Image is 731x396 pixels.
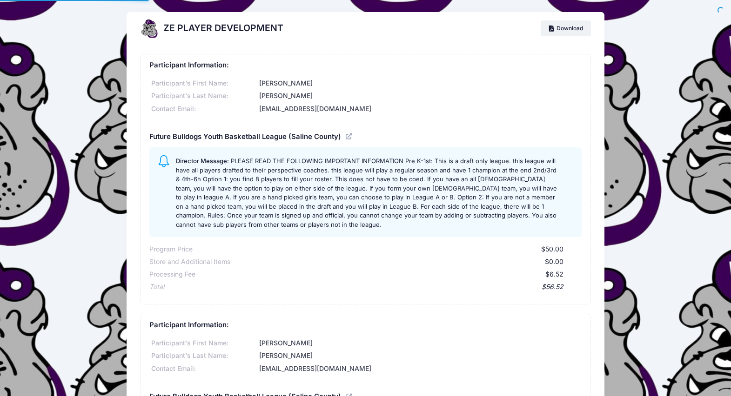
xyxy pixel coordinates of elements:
[149,321,581,330] h5: Participant Information:
[257,351,581,361] div: [PERSON_NAME]
[149,61,581,70] h5: Participant Information:
[257,91,581,101] div: [PERSON_NAME]
[257,104,581,114] div: [EMAIL_ADDRESS][DOMAIN_NAME]
[149,133,341,141] h5: Future Bulldogs Youth Basketball League (Saline County)
[195,270,563,279] div: $6.52
[257,338,581,348] div: [PERSON_NAME]
[163,23,283,33] h2: ZE PLAYER DEVELOPMENT
[149,91,257,101] div: Participant's Last Name:
[176,157,229,165] span: Director Message:
[149,351,257,361] div: Participant's Last Name:
[149,270,195,279] div: Processing Fee
[149,257,230,267] div: Store and Additional Items
[346,132,353,141] a: View Registration Details
[230,257,563,267] div: $0.00
[149,104,257,114] div: Contact Email:
[149,79,257,88] div: Participant's First Name:
[541,20,591,36] a: Download
[149,282,164,292] div: Total
[541,245,563,253] span: $50.00
[176,157,557,228] span: PLEASE READ THE FOLLOWING IMPORTANT INFORMATION Pre K-1st: This is a draft only league. this leag...
[164,282,563,292] div: $56.52
[149,244,193,254] div: Program Price
[149,338,257,348] div: Participant's First Name:
[257,79,581,88] div: [PERSON_NAME]
[149,364,257,374] div: Contact Email:
[257,364,581,374] div: [EMAIL_ADDRESS][DOMAIN_NAME]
